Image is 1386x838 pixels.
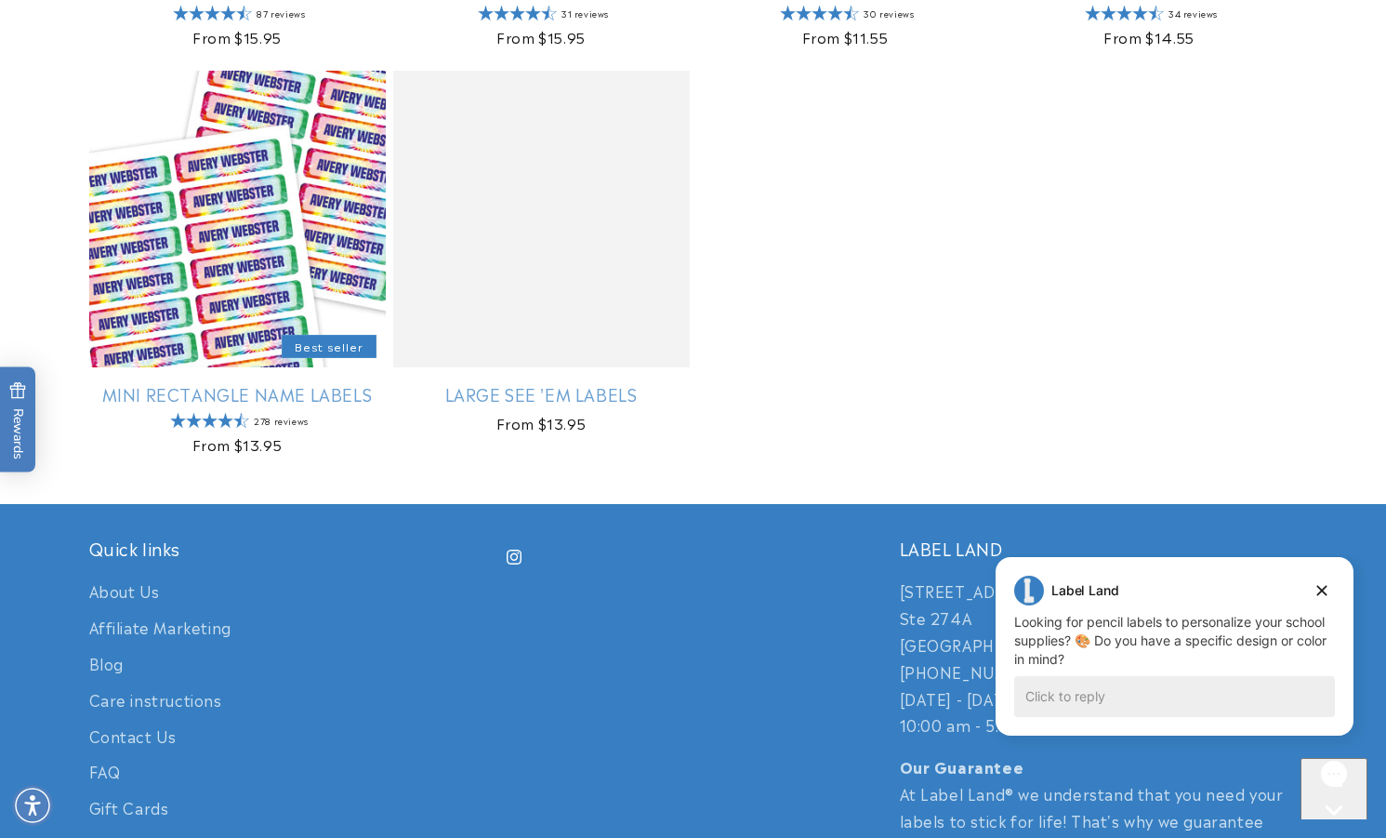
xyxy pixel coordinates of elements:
iframe: Gorgias live chat campaigns [982,554,1367,764]
a: Affiliate Marketing [89,609,231,645]
a: Blog [89,645,124,682]
a: Care instructions [89,682,222,718]
h2: Quick links [89,538,487,559]
span: Rewards [9,381,27,459]
a: Gift Cards [89,790,169,826]
h2: LABEL LAND [900,538,1298,559]
a: FAQ [89,753,121,790]
a: Contact Us [89,718,177,754]
img: Customer Reviews [495,592,649,644]
strong: Our Guarantee [900,755,1024,778]
div: Accessibility Menu [12,785,53,826]
a: About Us [89,578,160,609]
p: [STREET_ADDRESS] Ste 274A [GEOGRAPHIC_DATA] [PHONE_NUMBER] [DATE] - [DATE] 10:00 am - 5:00 pm [900,578,1298,738]
iframe: Gorgias live chat messenger [1300,758,1367,819]
a: Mini Rectangle Name Labels [89,383,386,405]
a: Large See 'em Labels [393,383,690,405]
